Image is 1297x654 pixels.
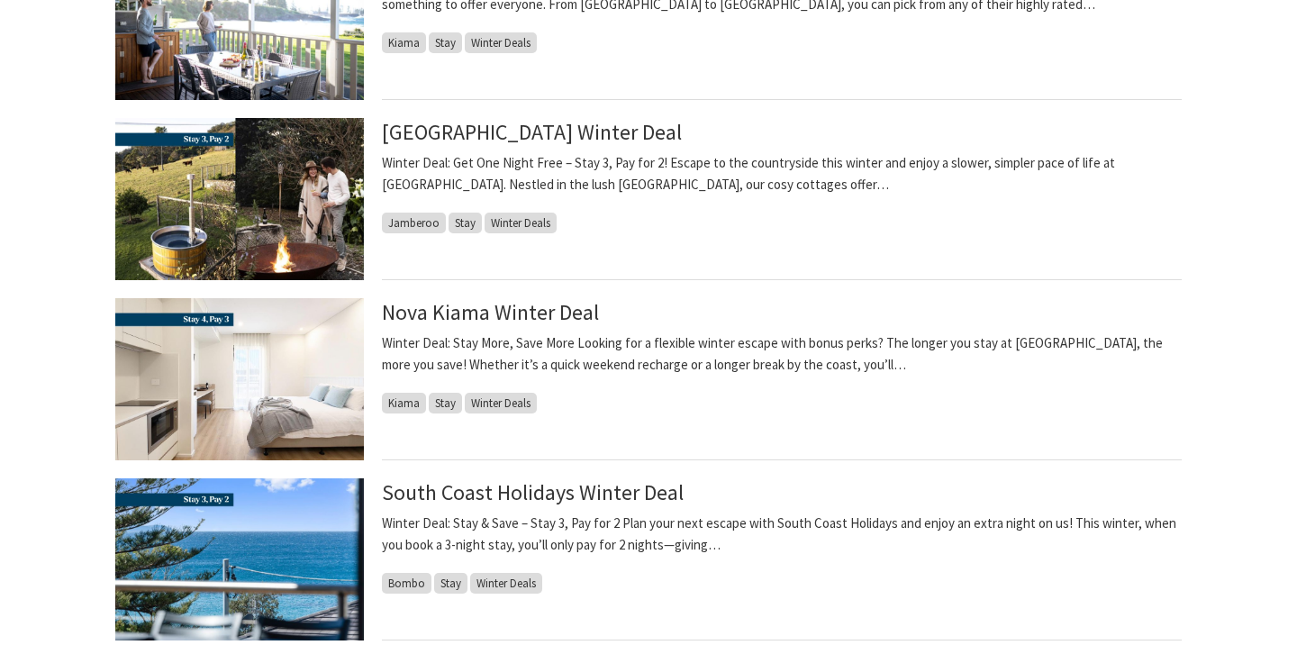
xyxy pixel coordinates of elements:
span: Kiama [382,32,426,53]
span: Winter Deals [465,32,537,53]
span: Winter Deals [485,213,557,233]
a: South Coast Holidays Winter Deal [382,478,684,506]
span: Bombo [382,573,431,594]
a: [GEOGRAPHIC_DATA] Winter Deal [382,118,682,146]
span: Jamberoo [382,213,446,233]
span: Kiama [382,393,426,413]
p: Winter Deal: Stay More, Save More Looking for a flexible winter escape with bonus perks? The long... [382,332,1182,376]
a: Nova Kiama Winter Deal [382,298,599,326]
span: Stay [434,573,467,594]
span: Winter Deals [470,573,542,594]
span: Stay [449,213,482,233]
p: Winter Deal: Stay & Save – Stay 3, Pay for 2 Plan your next escape with South Coast Holidays and ... [382,513,1182,556]
span: Stay [429,32,462,53]
span: Winter Deals [465,393,537,413]
span: Stay [429,393,462,413]
p: Winter Deal: Get One Night Free – Stay 3, Pay for 2! Escape to the countryside this winter and en... [382,152,1182,195]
